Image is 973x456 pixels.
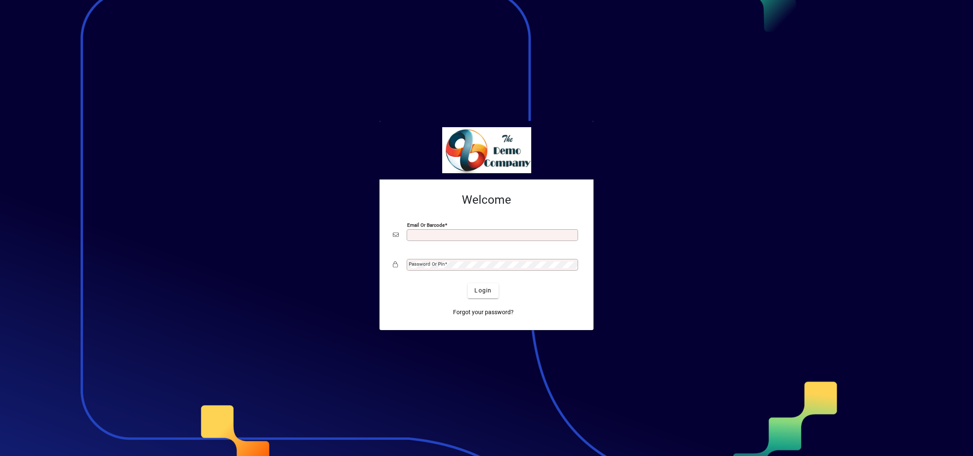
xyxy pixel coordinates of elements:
a: Forgot your password? [450,305,517,320]
button: Login [468,283,498,298]
mat-label: Email or Barcode [407,222,445,228]
span: Login [474,286,492,295]
h2: Welcome [393,193,580,207]
mat-label: Password or Pin [409,261,445,267]
span: Forgot your password? [453,308,514,317]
